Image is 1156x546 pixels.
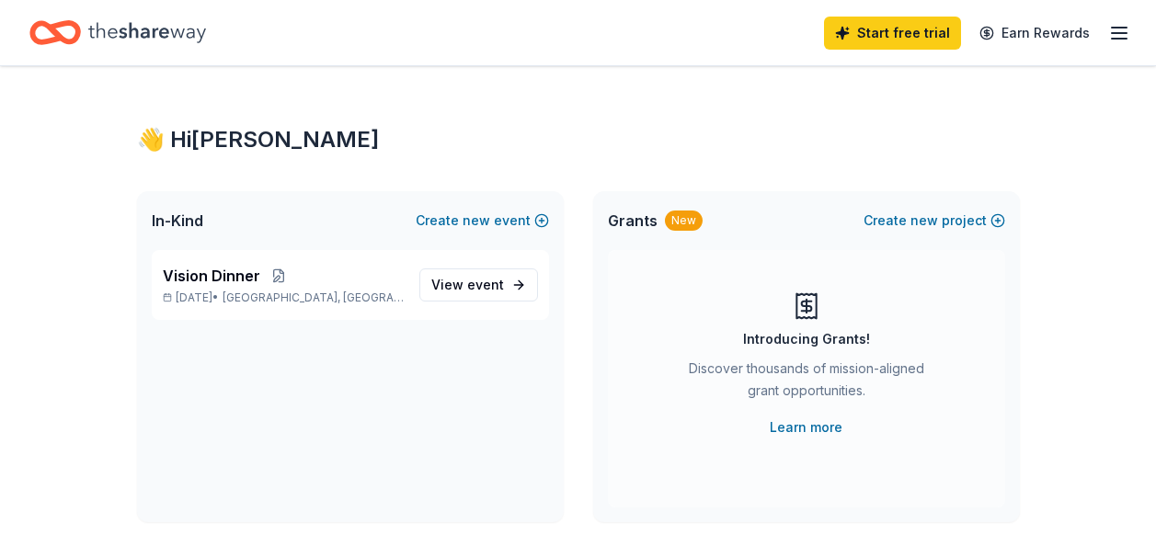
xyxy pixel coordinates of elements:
span: event [467,277,504,292]
span: View [431,274,504,296]
a: Home [29,11,206,54]
button: Createnewevent [416,210,549,232]
p: [DATE] • [163,290,405,305]
div: 👋 Hi [PERSON_NAME] [137,125,1020,154]
span: Grants [608,210,658,232]
a: Learn more [770,416,842,438]
div: New [665,210,703,231]
a: Start free trial [824,17,961,50]
a: View event [419,268,538,301]
a: Earn Rewards [968,17,1101,50]
button: Createnewproject [864,210,1005,232]
div: Introducing Grants! [743,328,870,350]
span: new [910,210,938,232]
span: new [463,210,490,232]
span: In-Kind [152,210,203,232]
span: [GEOGRAPHIC_DATA], [GEOGRAPHIC_DATA] [223,290,404,305]
span: Vision Dinner [163,265,260,287]
div: Discover thousands of mission-aligned grant opportunities. [681,358,932,409]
